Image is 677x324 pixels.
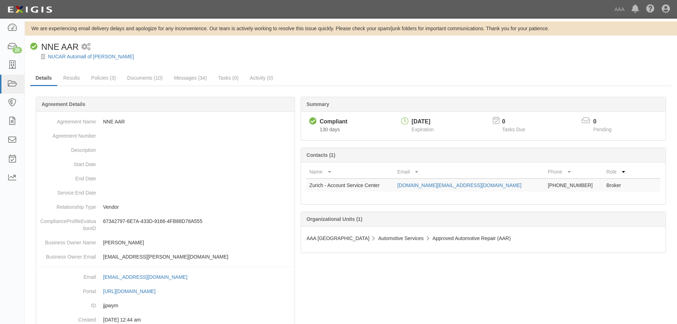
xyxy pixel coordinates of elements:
dt: Business Owner Email [39,250,96,260]
dt: Created [39,313,96,323]
a: Activity (0) [245,71,278,85]
div: NNE AAR [30,41,79,53]
dt: ID [39,298,96,309]
p: 0 [593,118,620,126]
dt: End Date [39,171,96,182]
a: Tasks (0) [213,71,244,85]
i: Compliant [30,43,38,51]
dd: Vendor [39,200,292,214]
b: Agreement Details [42,101,85,107]
i: Help Center - Complianz [646,5,655,14]
dt: ComplianceProfileEvaluationID [39,214,96,232]
dt: Agreement Number [39,129,96,139]
dt: Relationship Type [39,200,96,211]
td: [PHONE_NUMBER] [545,179,604,192]
span: Since 04/17/2025 [319,127,340,132]
td: Broker [603,179,632,192]
div: 20 [12,47,22,53]
span: Approved Automotive Repair (AAR) [432,235,511,241]
dt: Service End Date [39,186,96,196]
span: NNE AAR [41,42,79,52]
td: Zurich - Account Service Center [306,179,394,192]
a: NUCAR Automall of [PERSON_NAME] [48,54,134,59]
span: Tasks Due [502,127,525,132]
a: [EMAIL_ADDRESS][DOMAIN_NAME] [103,274,195,280]
dt: Start Date [39,157,96,168]
div: [DATE] [412,118,434,126]
div: Compliant [319,118,347,126]
span: AAA [GEOGRAPHIC_DATA] [306,235,369,241]
span: Expiration [412,127,434,132]
a: AAA [611,2,628,16]
span: Pending [593,127,611,132]
dt: Description [39,143,96,154]
i: 1 scheduled workflow [81,43,91,51]
dd: jjpwym [39,298,292,313]
th: Email [394,165,545,179]
div: We are experiencing email delivery delays and apologize for any inconvenience. Our team is active... [25,25,677,32]
th: Name [306,165,394,179]
p: [EMAIL_ADDRESS][PERSON_NAME][DOMAIN_NAME] [103,253,292,260]
b: Summary [306,101,329,107]
p: [PERSON_NAME] [103,239,292,246]
a: Details [30,71,57,86]
dt: Business Owner Name [39,235,96,246]
i: Compliant [309,118,317,125]
img: logo-5460c22ac91f19d4615b14bd174203de0afe785f0fc80cf4dbbc73dc1793850b.png [5,3,54,16]
dt: Email [39,270,96,281]
dt: Portal [39,284,96,295]
th: Role [603,165,632,179]
p: 67342797-6E7A-433D-9166-4FB88D78A555 [103,218,292,225]
dt: Agreement Name [39,115,96,125]
a: Messages (34) [168,71,212,85]
th: Phone [545,165,604,179]
a: Results [58,71,85,85]
span: Automotive Services [378,235,424,241]
b: Contacts (1) [306,152,335,158]
a: Policies (3) [86,71,121,85]
dd: NNE AAR [39,115,292,129]
b: Organizational Units (1) [306,216,362,222]
p: 0 [502,118,534,126]
a: Documents (10) [122,71,168,85]
a: [URL][DOMAIN_NAME] [103,288,163,294]
a: [DOMAIN_NAME][EMAIL_ADDRESS][DOMAIN_NAME] [397,182,521,188]
div: [EMAIL_ADDRESS][DOMAIN_NAME] [103,273,187,281]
